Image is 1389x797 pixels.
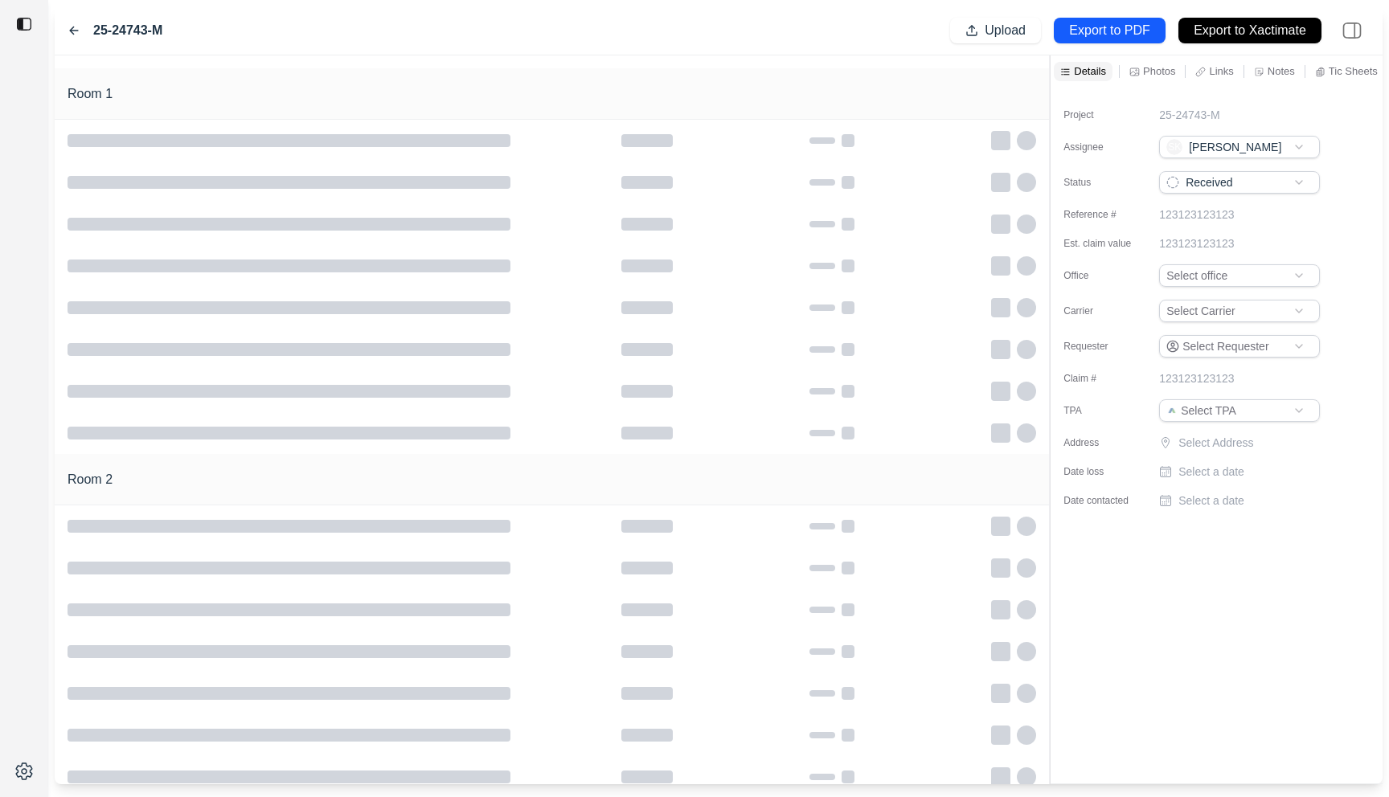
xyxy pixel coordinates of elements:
label: TPA [1063,404,1144,417]
p: 123123123123 [1159,235,1234,251]
label: Address [1063,436,1144,449]
p: Export to Xactimate [1194,22,1306,40]
p: Select a date [1178,493,1244,509]
p: Notes [1268,64,1295,78]
p: 25-24743-M [1159,107,1220,123]
img: right-panel.svg [1334,13,1370,48]
label: Claim # [1063,372,1144,385]
p: Links [1209,64,1233,78]
button: Export to PDF [1054,18,1166,43]
p: Details [1074,64,1106,78]
p: Tic Sheets [1329,64,1378,78]
p: Select a date [1178,464,1244,480]
button: Upload [950,18,1041,43]
p: 123123123123 [1159,206,1234,223]
label: Date contacted [1063,494,1144,507]
p: Photos [1143,64,1175,78]
label: Status [1063,176,1144,189]
label: Assignee [1063,141,1144,153]
h1: Room 2 [68,470,113,489]
p: Export to PDF [1069,22,1149,40]
p: 123123123123 [1159,370,1234,386]
img: toggle sidebar [16,16,32,32]
p: Select Address [1178,435,1323,451]
h1: Room 1 [68,84,113,104]
label: Office [1063,269,1144,282]
label: Date loss [1063,465,1144,478]
label: 25-24743-M [93,21,162,40]
label: Project [1063,108,1144,121]
button: Export to Xactimate [1178,18,1321,43]
p: Upload [985,22,1026,40]
label: Est. claim value [1063,237,1144,250]
label: Carrier [1063,304,1144,317]
label: Reference # [1063,208,1144,221]
label: Requester [1063,340,1144,353]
